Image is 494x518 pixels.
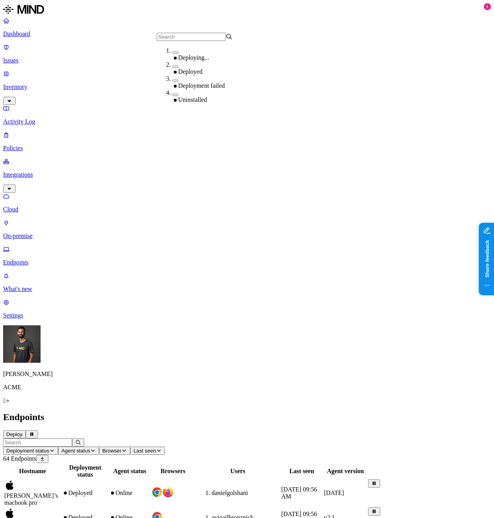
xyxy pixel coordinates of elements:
a: Policies [3,131,491,152]
input: Search [3,438,72,447]
a: Integrations [3,158,491,192]
p: On-premise [3,232,491,239]
img: Amit Cohen [3,325,41,363]
div: Browsers [152,468,195,475]
div: Hostname [4,468,61,475]
p: Activity Log [3,118,491,125]
img: chrome.svg [152,487,163,498]
a: On-premise [3,219,491,239]
a: What's new [3,272,491,293]
div: Deployment failed [172,82,248,89]
p: Issues [3,57,491,64]
div: Deployed [62,490,108,497]
div: 1 [484,3,491,10]
span: danielgolshani [212,490,248,496]
div: Deployed [172,68,248,75]
p: Inventory [3,83,491,90]
div: Agent status [110,468,150,475]
img: MIND [3,3,44,16]
div: Users [196,468,280,475]
h2: Endpoints [3,412,491,422]
a: Activity Log [3,105,491,125]
div: Last seen [281,468,322,475]
p: Policies [3,145,491,152]
span: [DATE] [324,490,344,496]
span: [DATE] 09:56 AM [281,486,317,500]
a: Settings [3,299,491,319]
a: Endpoints [3,246,491,266]
p: Endpoints [3,259,491,266]
span: 64 Endpoints [3,455,36,462]
input: Search [157,33,226,41]
button: Deploy [3,430,26,438]
a: Issues [3,44,491,64]
a: Cloud [3,193,491,213]
p: Dashboard [3,30,491,37]
span: Browser [102,448,121,454]
span: [PERSON_NAME]’s macbook pro [4,492,58,506]
div: Uninstalled [172,96,248,103]
div: Online [110,490,150,497]
p: Settings [3,312,491,319]
span: Deployment status [6,448,49,454]
div: Deployment status [62,464,108,478]
div: Deploying... [172,54,248,61]
img: macos.svg [4,480,15,491]
p: What's new [3,286,491,293]
p: Integrations [3,171,491,178]
div: Agent version [324,468,367,475]
img: firefox.svg [163,487,174,498]
p: ACME [3,384,491,391]
p: Cloud [3,206,491,213]
span: Last seen [133,448,156,454]
a: Dashboard [3,17,491,37]
a: MIND [3,3,491,17]
a: Inventory [3,70,491,104]
span: Agent status [61,448,90,454]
